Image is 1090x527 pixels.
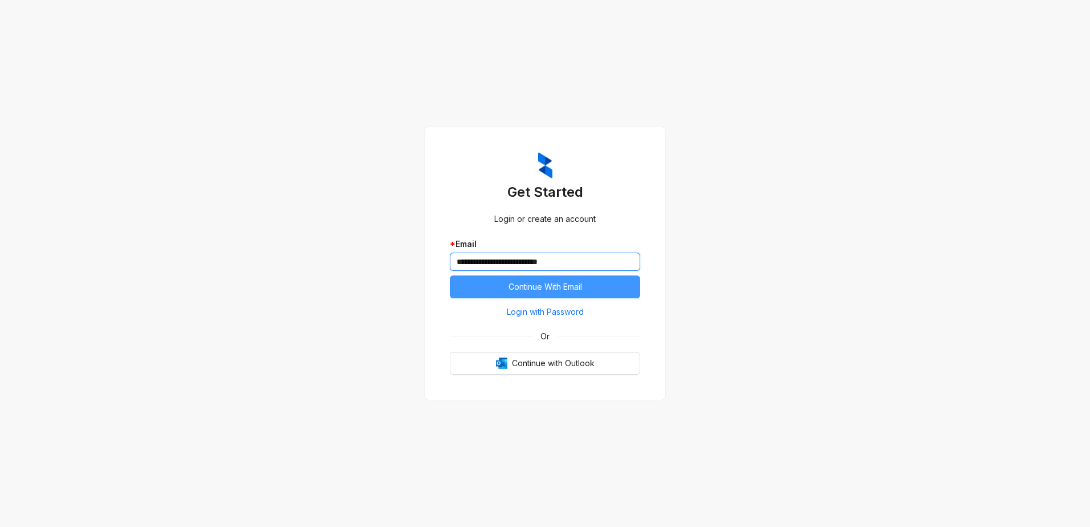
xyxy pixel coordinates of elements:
img: ZumaIcon [538,152,552,179]
div: Login or create an account [450,213,640,225]
button: OutlookContinue with Outlook [450,352,640,375]
button: Login with Password [450,303,640,321]
img: Outlook [496,358,507,369]
button: Continue With Email [450,275,640,298]
span: Login with Password [507,306,584,318]
h3: Get Started [450,183,640,201]
span: Continue With Email [509,281,582,293]
span: Continue with Outlook [512,357,595,370]
span: Or [532,330,558,343]
div: Email [450,238,640,250]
